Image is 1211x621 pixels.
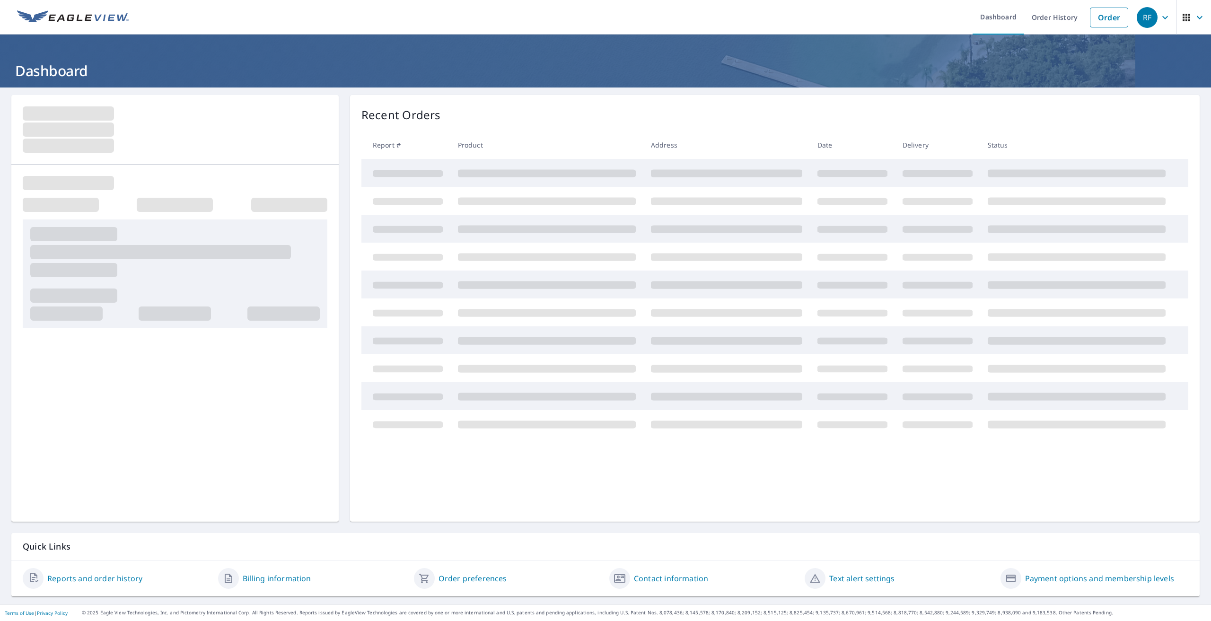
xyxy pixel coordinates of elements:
[829,573,895,584] a: Text alert settings
[895,131,980,159] th: Delivery
[47,573,142,584] a: Reports and order history
[1090,8,1128,27] a: Order
[439,573,507,584] a: Order preferences
[980,131,1173,159] th: Status
[361,131,450,159] th: Report #
[634,573,708,584] a: Contact information
[1025,573,1174,584] a: Payment options and membership levels
[82,609,1206,616] p: © 2025 Eagle View Technologies, Inc. and Pictometry International Corp. All Rights Reserved. Repo...
[243,573,311,584] a: Billing information
[5,610,34,616] a: Terms of Use
[37,610,68,616] a: Privacy Policy
[643,131,810,159] th: Address
[361,106,441,123] p: Recent Orders
[5,610,68,616] p: |
[23,541,1188,552] p: Quick Links
[17,10,129,25] img: EV Logo
[810,131,895,159] th: Date
[11,61,1200,80] h1: Dashboard
[450,131,643,159] th: Product
[1137,7,1158,28] div: RF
